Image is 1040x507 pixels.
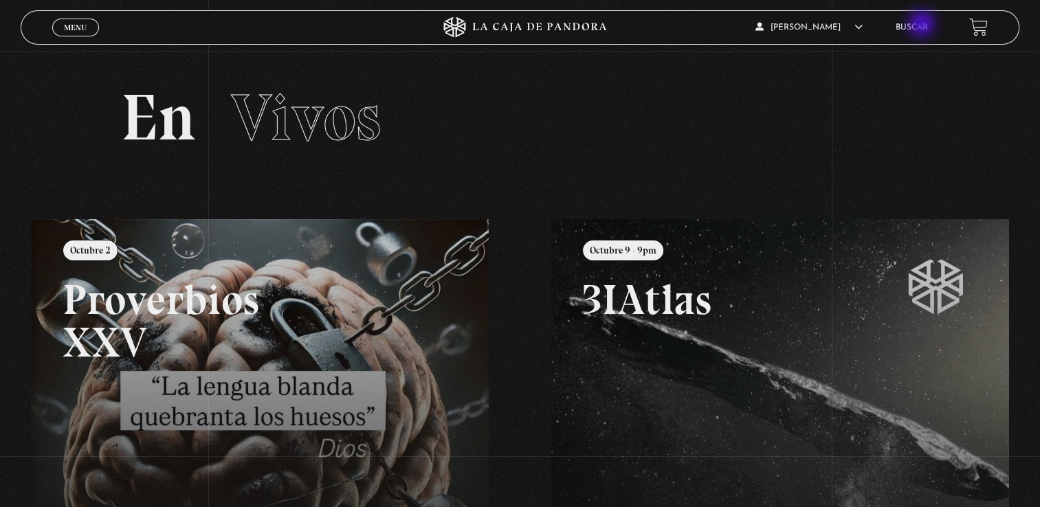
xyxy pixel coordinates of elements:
span: Vivos [231,78,381,157]
a: View your shopping cart [969,18,988,36]
span: Cerrar [59,35,91,45]
h2: En [121,85,920,150]
span: Menu [64,23,87,32]
span: [PERSON_NAME] [755,23,863,32]
a: Buscar [896,23,928,32]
